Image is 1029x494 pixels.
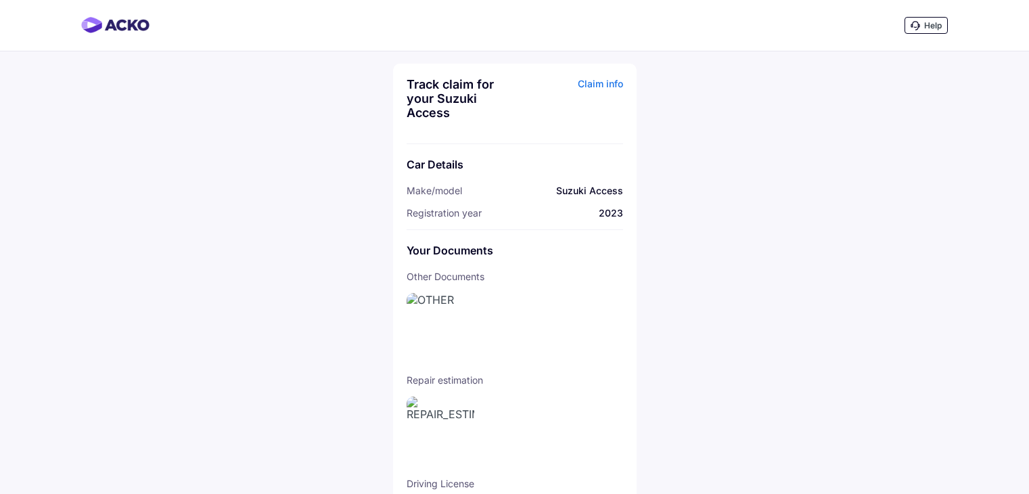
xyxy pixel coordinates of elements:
img: REPAIR_ESTIMATION [407,397,474,464]
div: Track claim for your Suzuki Access [407,77,511,120]
img: horizontal-gradient.png [81,17,150,33]
span: Registration year [407,207,482,219]
span: Driving License [407,478,616,489]
div: Your Documents [407,244,623,257]
div: Claim info [518,77,623,130]
span: Repair estimation [407,374,616,386]
span: Suzuki Access [556,185,623,196]
img: OTHER [407,293,474,361]
span: Make/model [407,185,462,196]
span: Other Documents [407,271,616,282]
span: 2023 [599,207,623,219]
span: Help [924,20,942,30]
div: Car Details [407,158,623,171]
